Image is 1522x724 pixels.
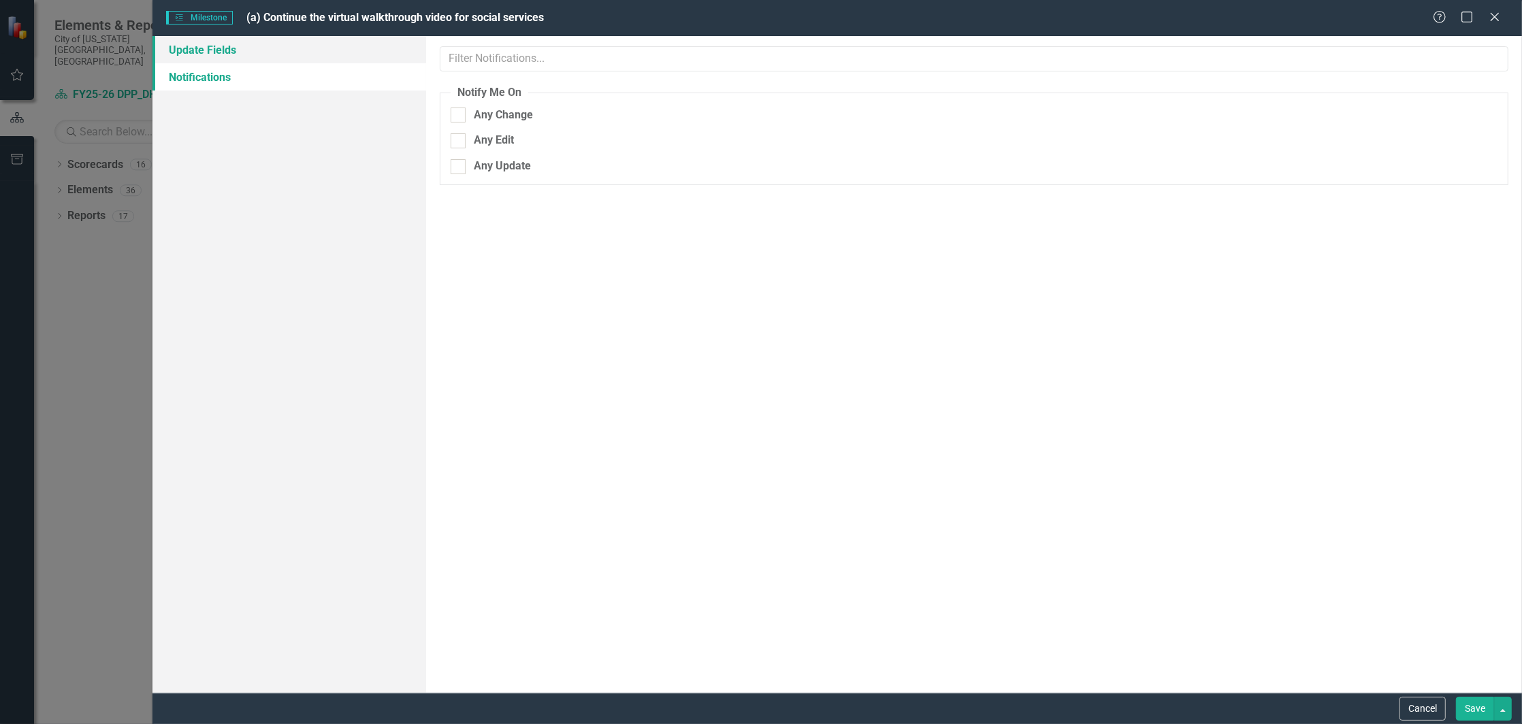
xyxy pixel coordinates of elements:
div: Any Edit [474,133,514,148]
div: Any Change [474,108,533,123]
a: Update Fields [152,36,426,63]
a: Notifications [152,63,426,90]
span: Milestone [166,11,233,24]
button: Cancel [1399,697,1446,721]
span: (a) Continue the virtual walkthrough video for social services [246,11,544,24]
input: Filter Notifications... [440,46,1508,71]
button: Save [1456,697,1494,721]
div: Any Update [474,159,531,174]
legend: Notify Me On [451,85,528,101]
